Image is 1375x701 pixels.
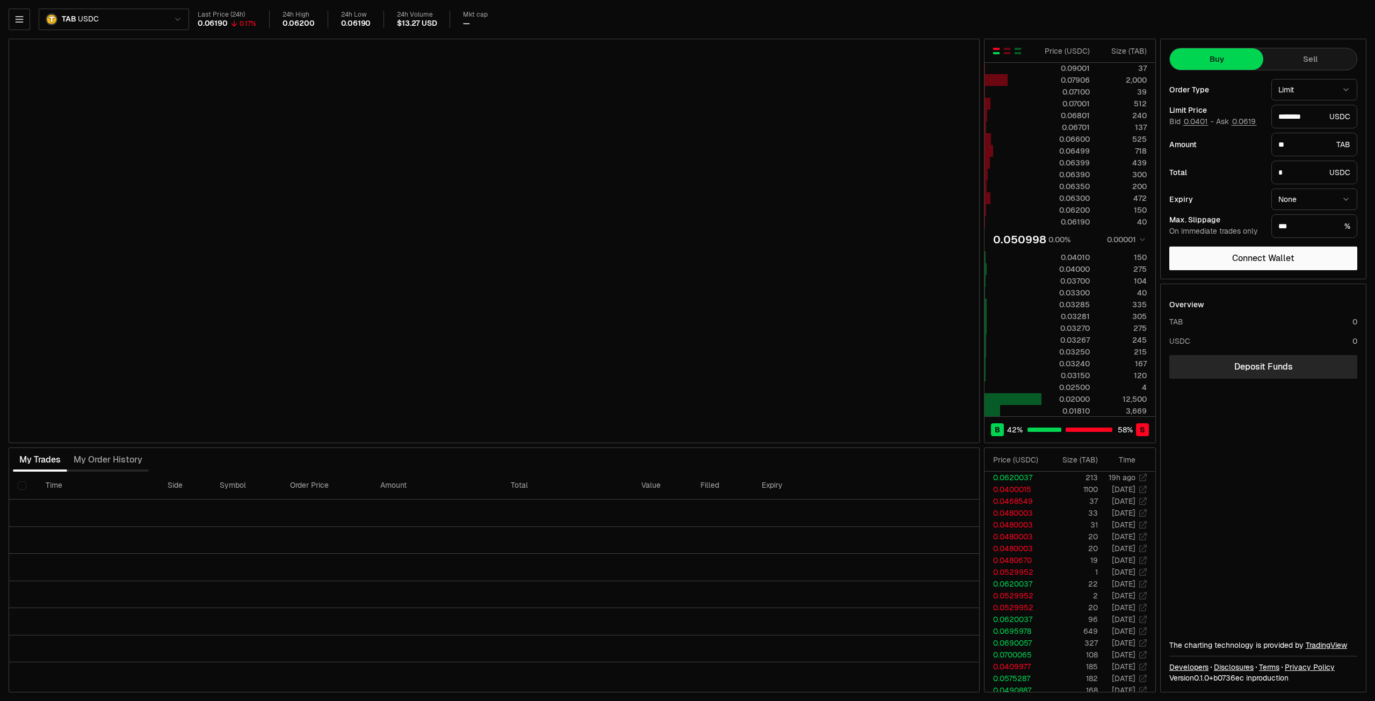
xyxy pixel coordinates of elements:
div: Amount [1169,141,1263,148]
th: Filled [692,472,752,500]
div: 512 [1099,98,1147,109]
div: 0.03300 [1042,287,1090,298]
div: 0.07001 [1042,98,1090,109]
div: 0.06200 [1042,205,1090,215]
div: 24h Low [341,11,371,19]
div: 120 [1099,370,1147,381]
td: 185 [1047,661,1098,673]
td: 0.0480003 [985,519,1047,531]
div: 104 [1099,276,1147,286]
div: 525 [1099,134,1147,144]
td: 37 [1047,495,1098,507]
td: 0.0480003 [985,543,1047,554]
td: 96 [1047,613,1098,625]
div: 0.050998 [993,232,1046,247]
div: 40 [1099,287,1147,298]
td: 0.0620037 [985,578,1047,590]
td: 31 [1047,519,1098,531]
button: Show Sell Orders Only [1003,47,1011,55]
div: 275 [1099,323,1147,334]
div: Size ( TAB ) [1099,46,1147,56]
div: 4 [1099,382,1147,393]
div: 240 [1099,110,1147,121]
td: 0.0575287 [985,673,1047,684]
div: 150 [1099,252,1147,263]
div: Total [1169,169,1263,176]
span: B [995,424,1000,435]
div: 0.06499 [1042,146,1090,156]
div: Price ( USDC ) [1042,46,1090,56]
iframe: Financial Chart [9,39,979,443]
td: 22 [1047,578,1098,590]
div: $13.27 USD [397,19,437,28]
div: Version 0.1.0 + in production [1169,673,1357,683]
button: My Order History [67,449,149,471]
div: 0.03240 [1042,358,1090,369]
td: 0.0409977 [985,661,1047,673]
td: 108 [1047,649,1098,661]
td: 1100 [1047,483,1098,495]
time: [DATE] [1112,650,1135,660]
time: [DATE] [1112,579,1135,589]
div: 0.06600 [1042,134,1090,144]
div: 0.07906 [1042,75,1090,85]
div: TAB [1271,133,1357,156]
time: [DATE] [1112,626,1135,636]
div: Max. Slippage [1169,216,1263,223]
time: [DATE] [1112,544,1135,553]
td: 0.0480670 [985,554,1047,566]
time: [DATE] [1112,603,1135,612]
button: 0.0619 [1231,117,1257,126]
div: 718 [1099,146,1147,156]
time: [DATE] [1112,674,1135,683]
div: Time [1107,454,1135,465]
time: [DATE] [1112,638,1135,648]
time: [DATE] [1112,591,1135,601]
div: 300 [1099,169,1147,180]
time: [DATE] [1112,662,1135,671]
time: [DATE] [1112,485,1135,494]
div: 0.06390 [1042,169,1090,180]
td: 0.0400015 [985,483,1047,495]
div: 245 [1099,335,1147,345]
time: [DATE] [1112,532,1135,541]
th: Amount [372,472,502,500]
button: 0.00001 [1104,233,1147,246]
div: 275 [1099,264,1147,274]
td: 0.0620037 [985,472,1047,483]
time: [DATE] [1112,496,1135,506]
span: 58 % [1118,424,1133,435]
div: USDC [1271,161,1357,184]
div: Size ( TAB ) [1055,454,1098,465]
div: 0.06200 [283,19,315,28]
div: 0.06801 [1042,110,1090,121]
td: 649 [1047,625,1098,637]
td: 2 [1047,590,1098,602]
div: 39 [1099,86,1147,97]
div: 0.03285 [1042,299,1090,310]
div: 0.03270 [1042,323,1090,334]
span: USDC [78,15,98,24]
div: % [1271,214,1357,238]
td: 327 [1047,637,1098,649]
time: [DATE] [1112,520,1135,530]
button: Connect Wallet [1169,247,1357,270]
td: 0.0529952 [985,566,1047,578]
a: Disclosures [1214,662,1254,673]
div: 3,669 [1099,406,1147,416]
div: 40 [1099,216,1147,227]
a: Deposit Funds [1169,355,1357,379]
div: 0.06190 [341,19,371,28]
button: None [1271,189,1357,210]
td: 0.0695978 [985,625,1047,637]
div: 137 [1099,122,1147,133]
div: The charting technology is provided by [1169,640,1357,651]
div: 0.03281 [1042,311,1090,322]
th: Expiry [753,472,871,500]
div: 37 [1099,63,1147,74]
time: [DATE] [1112,508,1135,518]
div: 0.06190 [198,19,228,28]
span: Bid - [1169,117,1214,127]
time: [DATE] [1112,615,1135,624]
td: 33 [1047,507,1098,519]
